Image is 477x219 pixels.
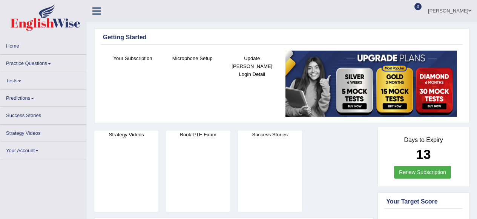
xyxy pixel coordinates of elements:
[386,137,461,143] h4: Days to Expiry
[0,89,86,104] a: Predictions
[414,3,422,10] span: 0
[166,131,230,139] h4: Book PTE Exam
[394,166,451,179] a: Renew Subscription
[0,37,86,52] a: Home
[94,131,158,139] h4: Strategy Videos
[238,131,302,139] h4: Success Stories
[107,54,159,62] h4: Your Subscription
[0,72,86,87] a: Tests
[0,142,86,157] a: Your Account
[166,54,218,62] h4: Microphone Setup
[103,33,461,42] div: Getting Started
[416,147,431,162] b: 13
[0,55,86,69] a: Practice Questions
[0,125,86,139] a: Strategy Videos
[0,107,86,122] a: Success Stories
[226,54,278,78] h4: Update [PERSON_NAME] Login Detail
[285,51,457,117] img: small5.jpg
[386,197,461,206] div: Your Target Score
